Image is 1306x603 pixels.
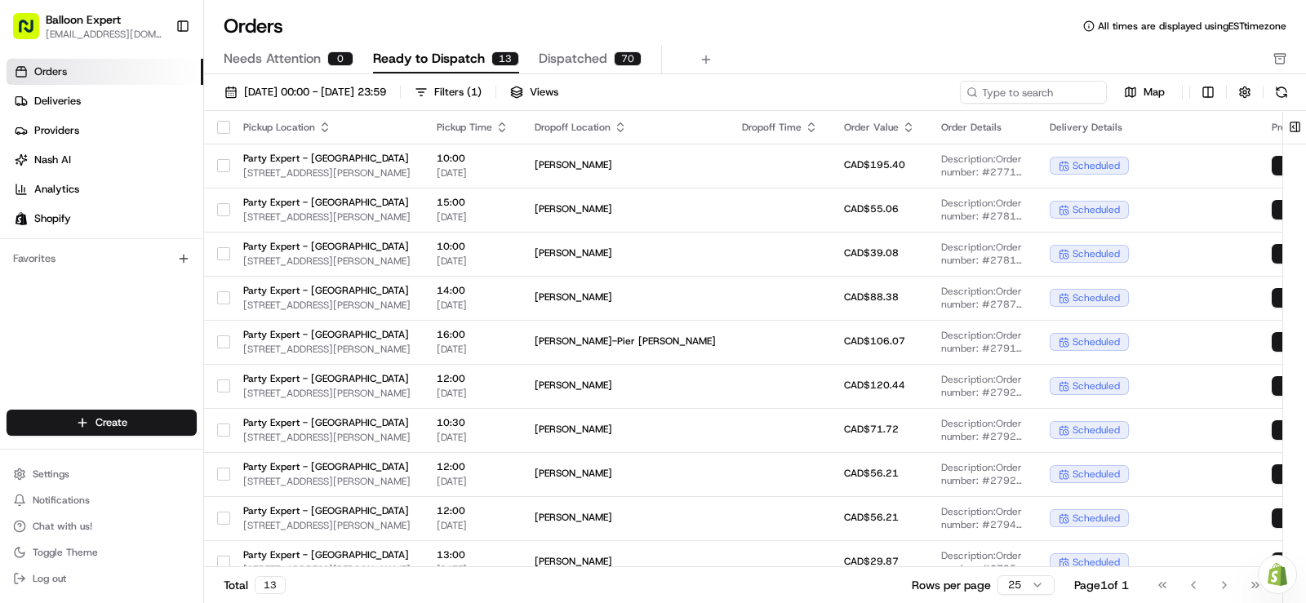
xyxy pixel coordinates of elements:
span: Orders [34,64,67,79]
span: [DATE] [437,563,509,576]
span: [DATE] [437,431,509,444]
span: Settings [33,468,69,481]
span: Description: Order number: #27925 for [PERSON_NAME] [941,461,1024,487]
span: Party Expert - [GEOGRAPHIC_DATA] [243,372,411,385]
span: All times are displayed using EST timezone [1098,20,1286,33]
span: [DATE] [437,166,509,180]
span: Description: Order number: #27923 for [PERSON_NAME] [941,373,1024,399]
span: [STREET_ADDRESS][PERSON_NAME] [243,166,411,180]
span: [DATE] 00:00 - [DATE] 23:59 [244,85,386,100]
span: Party Expert - [GEOGRAPHIC_DATA] [243,152,411,165]
span: [DATE] [437,255,509,268]
span: Deliveries [34,94,81,109]
span: 10:00 [437,240,509,253]
span: scheduled [1073,379,1120,392]
span: Description: Order number: #27819 for [PERSON_NAME] [941,241,1024,267]
span: [DATE] [437,211,509,224]
div: Order Details [941,121,1024,134]
h1: Orders [224,13,283,39]
span: 12:00 [437,372,509,385]
img: Shopify logo [15,212,28,225]
span: [DATE] [437,475,509,488]
button: Log out [7,567,197,590]
span: Analytics [34,182,79,197]
span: [PERSON_NAME] [535,423,716,436]
span: scheduled [1073,291,1120,304]
span: [STREET_ADDRESS][PERSON_NAME] [243,563,411,576]
span: [PERSON_NAME]-Pier [PERSON_NAME] [535,335,716,348]
span: 10:00 [437,152,509,165]
span: Toggle Theme [33,546,98,559]
button: Chat with us! [7,515,197,538]
span: CAD$106.07 [844,335,905,348]
span: CAD$56.21 [844,467,899,480]
span: [STREET_ADDRESS][PERSON_NAME] [243,211,411,224]
span: CAD$56.21 [844,511,899,524]
span: Description: Order number: #27810 for [PERSON_NAME] [941,197,1024,223]
span: 12:00 [437,460,509,473]
span: 15:00 [437,196,509,209]
button: Refresh [1270,81,1293,104]
div: Dropoff Time [742,121,818,134]
span: Nash AI [34,153,71,167]
button: Views [503,81,566,104]
span: 16:00 [437,328,509,341]
a: Providers [7,117,203,144]
span: 13:00 [437,548,509,561]
span: [PERSON_NAME] [535,246,716,259]
span: Description: Order number: #27924 for [PERSON_NAME] [941,417,1024,443]
span: Description: Order number: #27873 for [PERSON_NAME] [941,285,1024,311]
span: [STREET_ADDRESS][PERSON_NAME] [243,475,411,488]
span: [STREET_ADDRESS][PERSON_NAME] [243,299,411,312]
span: [DATE] [437,387,509,400]
div: Favorites [7,246,197,272]
span: Description: Order number: #27717 for [PERSON_NAME] [941,153,1024,179]
div: 0 [327,51,353,66]
span: [EMAIL_ADDRESS][DOMAIN_NAME] [46,28,162,41]
span: Create [96,415,127,430]
span: CAD$120.44 [844,379,905,392]
div: Filters [434,85,482,100]
a: Deliveries [7,88,203,114]
span: scheduled [1073,247,1120,260]
span: Shopify [34,211,71,226]
span: [STREET_ADDRESS][PERSON_NAME] [243,431,411,444]
span: CAD$88.38 [844,290,899,304]
span: Party Expert - [GEOGRAPHIC_DATA] [243,328,411,341]
span: Description: Order number: #27917 for [PERSON_NAME]-Pier [PERSON_NAME] [941,329,1024,355]
span: Needs Attention [224,49,321,69]
span: Party Expert - [GEOGRAPHIC_DATA] [243,196,411,209]
span: Party Expert - [GEOGRAPHIC_DATA] [243,240,411,253]
span: scheduled [1073,203,1120,216]
input: Type to search [960,81,1107,104]
span: [PERSON_NAME] [535,379,716,392]
span: Party Expert - [GEOGRAPHIC_DATA] [243,284,411,297]
span: CAD$71.72 [844,423,899,436]
button: Create [7,410,197,436]
div: Pickup Time [437,121,509,134]
span: scheduled [1073,556,1120,569]
div: 13 [491,51,519,66]
button: Map [1113,82,1175,102]
span: Views [530,85,558,100]
span: [DATE] [437,343,509,356]
span: scheduled [1073,159,1120,172]
span: Party Expert - [GEOGRAPHIC_DATA] [243,548,411,561]
span: scheduled [1073,335,1120,348]
span: 10:30 [437,416,509,429]
span: Chat with us! [33,520,92,533]
p: Rows per page [912,577,991,593]
a: Orders [7,59,203,85]
button: Notifications [7,489,197,512]
span: [PERSON_NAME] [535,467,716,480]
span: 14:00 [437,284,509,297]
span: scheduled [1073,468,1120,481]
button: Balloon Expert [46,11,121,28]
div: Order Value [844,121,915,134]
a: Shopify [7,206,203,232]
button: Settings [7,463,197,486]
span: Dispatched [539,49,607,69]
span: [DATE] [437,299,509,312]
div: Page 1 of 1 [1074,577,1129,593]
